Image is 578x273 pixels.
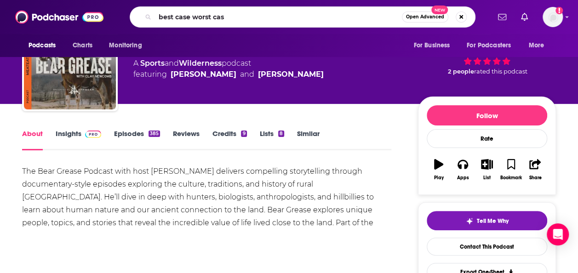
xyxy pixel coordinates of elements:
span: 2 people [448,68,474,75]
svg: Add a profile image [555,7,563,14]
a: Clay Newcomb [171,69,236,80]
span: featuring [133,69,324,80]
button: open menu [103,37,154,54]
button: open menu [22,37,68,54]
div: Bookmark [500,175,522,181]
img: Podchaser Pro [85,131,101,138]
button: open menu [461,37,524,54]
div: Apps [457,175,469,181]
a: Sports [140,59,165,68]
button: Share [523,153,547,186]
div: List [483,175,491,181]
span: For Podcasters [467,39,511,52]
img: tell me why sparkle [466,217,473,225]
button: List [475,153,499,186]
button: Follow [427,105,547,125]
input: Search podcasts, credits, & more... [155,10,402,24]
a: Show notifications dropdown [494,9,510,25]
a: Charts [67,37,98,54]
a: Contact This Podcast [427,238,547,256]
div: 9 [241,131,246,137]
div: 8 [278,131,284,137]
span: Tell Me Why [477,217,509,225]
a: Brent Reaves [258,69,324,80]
span: and [240,69,254,80]
div: A podcast [133,58,324,80]
span: For Business [413,39,450,52]
img: Bear Grease [24,17,116,109]
a: Wilderness [179,59,222,68]
div: Play [434,175,444,181]
button: open menu [522,37,556,54]
button: Open AdvancedNew [402,11,448,23]
span: rated this podcast [474,68,527,75]
div: Share [529,175,541,181]
button: Play [427,153,451,186]
button: Apps [451,153,475,186]
button: tell me why sparkleTell Me Why [427,211,547,230]
button: Show profile menu [543,7,563,27]
span: Charts [73,39,92,52]
button: Bookmark [499,153,523,186]
div: Search podcasts, credits, & more... [130,6,475,28]
a: Similar [297,129,320,150]
a: Reviews [173,129,200,150]
span: More [529,39,544,52]
button: open menu [407,37,461,54]
a: InsightsPodchaser Pro [56,129,101,150]
span: Logged in as xan.giglio [543,7,563,27]
a: About [22,129,43,150]
img: Podchaser - Follow, Share and Rate Podcasts [15,8,103,26]
a: Show notifications dropdown [517,9,532,25]
img: User Profile [543,7,563,27]
span: Open Advanced [406,15,444,19]
div: 385 [149,131,160,137]
a: Lists8 [260,129,284,150]
span: Podcasts [29,39,56,52]
div: Open Intercom Messenger [547,223,569,245]
div: The Bear Grease Podcast with host [PERSON_NAME] delivers compelling storytelling through document... [22,165,391,242]
a: Episodes385 [114,129,160,150]
span: New [431,6,448,14]
div: Rate [427,129,547,148]
a: Credits9 [212,129,246,150]
span: and [165,59,179,68]
span: Monitoring [109,39,142,52]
